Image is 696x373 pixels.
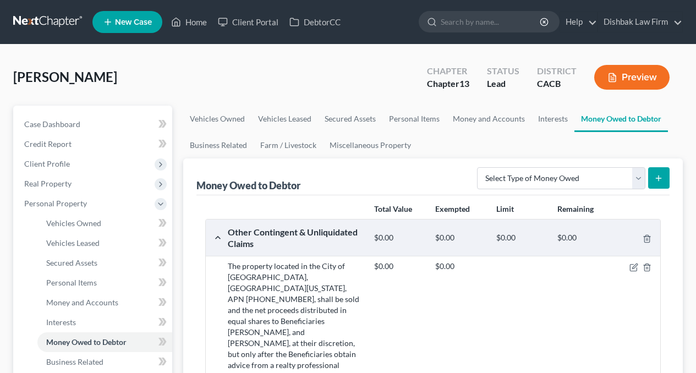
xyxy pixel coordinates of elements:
div: Status [487,65,519,78]
span: 13 [459,78,469,89]
a: Vehicles Leased [37,233,172,253]
a: Home [166,12,212,32]
a: Help [560,12,597,32]
div: $0.00 [369,261,430,272]
strong: Total Value [374,204,412,213]
div: CACB [537,78,577,90]
strong: Remaining [557,204,594,213]
span: Credit Report [24,139,72,149]
a: Secured Assets [318,106,382,132]
a: Vehicles Owned [37,213,172,233]
span: [PERSON_NAME] [13,69,117,85]
div: Chapter [427,78,469,90]
button: Preview [594,65,670,90]
div: Money Owed to Debtor [196,179,303,192]
span: Client Profile [24,159,70,168]
span: Personal Property [24,199,87,208]
span: Secured Assets [46,258,97,267]
span: New Case [115,18,152,26]
strong: Exempted [435,204,470,213]
a: Vehicles Owned [183,106,251,132]
a: Interests [531,106,574,132]
input: Search by name... [441,12,541,32]
a: Client Portal [212,12,284,32]
span: Money and Accounts [46,298,118,307]
iframe: Intercom live chat [659,336,685,362]
a: Personal Items [37,273,172,293]
a: Business Related [37,352,172,372]
div: Chapter [427,65,469,78]
span: Business Related [46,357,103,366]
a: Dishbak Law Firm [598,12,682,32]
a: Vehicles Leased [251,106,318,132]
a: Case Dashboard [15,114,172,134]
span: Real Property [24,179,72,188]
a: Money and Accounts [37,293,172,312]
div: $0.00 [552,233,613,243]
a: Money Owed to Debtor [574,106,668,132]
a: Money and Accounts [446,106,531,132]
div: Other Contingent & Unliquidated Claims [222,226,369,250]
strong: Limit [496,204,514,213]
div: District [537,65,577,78]
a: Business Related [183,132,254,158]
span: Case Dashboard [24,119,80,129]
a: Money Owed to Debtor [37,332,172,352]
a: Credit Report [15,134,172,154]
div: $0.00 [491,233,552,243]
span: Interests [46,317,76,327]
span: Vehicles Owned [46,218,101,228]
a: Personal Items [382,106,446,132]
a: Farm / Livestock [254,132,323,158]
span: Vehicles Leased [46,238,100,248]
div: $0.00 [430,233,491,243]
a: Interests [37,312,172,332]
div: $0.00 [369,233,430,243]
div: $0.00 [430,261,491,272]
a: Miscellaneous Property [323,132,418,158]
span: Money Owed to Debtor [46,337,127,347]
span: Personal Items [46,278,97,287]
div: Lead [487,78,519,90]
a: DebtorCC [284,12,346,32]
a: Secured Assets [37,253,172,273]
